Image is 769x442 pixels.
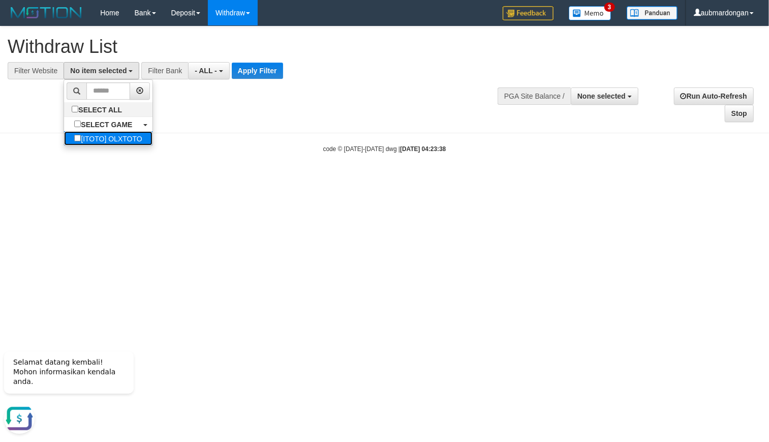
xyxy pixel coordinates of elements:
[141,62,188,79] div: Filter Bank
[195,67,217,75] span: - ALL -
[64,102,132,116] label: SELECT ALL
[188,62,229,79] button: - ALL -
[674,87,754,105] a: Run Auto-Refresh
[400,145,446,153] strong: [DATE] 04:23:38
[232,63,283,79] button: Apply Filter
[725,105,754,122] a: Stop
[64,131,152,145] label: [ITOTO] OLXTOTO
[70,67,127,75] span: No item selected
[8,62,64,79] div: Filter Website
[74,135,81,141] input: [ITOTO] OLXTOTO
[604,3,615,12] span: 3
[64,117,152,131] a: SELECT GAME
[8,37,503,57] h1: Withdraw List
[4,61,35,92] button: Open LiveChat chat widget
[72,106,78,112] input: SELECT ALL
[64,62,139,79] button: No item selected
[569,6,611,20] img: Button%20Memo.svg
[81,121,132,129] b: SELECT GAME
[627,6,678,20] img: panduan.png
[74,121,81,127] input: SELECT GAME
[503,6,553,20] img: Feedback.jpg
[498,87,571,105] div: PGA Site Balance /
[323,145,446,153] small: code © [DATE]-[DATE] dwg |
[571,87,638,105] button: None selected
[8,5,85,20] img: MOTION_logo.png
[13,16,115,43] span: Selamat datang kembali! Mohon informasikan kendala anda.
[577,92,626,100] span: None selected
